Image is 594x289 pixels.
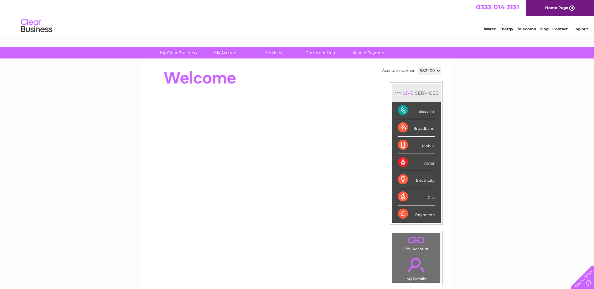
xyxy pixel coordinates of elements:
div: Clear Business is a trading name of Verastar Limited (registered in [GEOGRAPHIC_DATA] No. 3667643... [149,3,445,30]
img: logo.png [21,16,53,35]
a: My Account [200,47,252,58]
td: Link Account [392,233,441,253]
td: Account number [380,65,416,76]
div: Water [398,154,435,171]
a: My Clear Business [152,47,204,58]
a: Make A Payment [343,47,395,58]
a: Water [484,27,496,31]
a: Services [248,47,299,58]
div: Mobile [398,137,435,154]
div: Telecoms [398,102,435,119]
a: . [394,254,439,276]
a: . [394,235,439,246]
div: Broadband [398,119,435,136]
a: 0333 014 3131 [476,3,519,11]
div: LIVE [402,90,415,96]
div: Electricity [398,171,435,188]
div: Gas [398,188,435,205]
a: Log out [573,27,588,31]
a: Customer Help [295,47,347,58]
a: Energy [499,27,513,31]
div: Payments [398,205,435,222]
a: Telecoms [517,27,536,31]
a: Blog [540,27,549,31]
a: Contact [552,27,568,31]
div: MY SERVICES [392,84,441,102]
td: My Details [392,252,441,283]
